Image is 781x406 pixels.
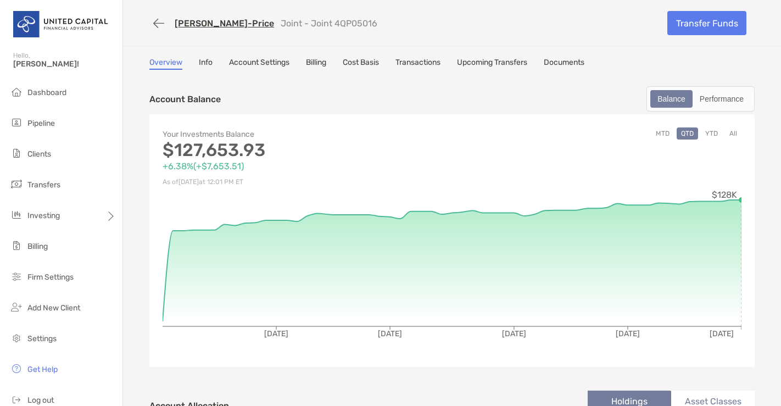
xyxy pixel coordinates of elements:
[27,211,60,220] span: Investing
[27,88,66,97] span: Dashboard
[264,329,288,338] tspan: [DATE]
[10,331,23,344] img: settings icon
[13,4,109,44] img: United Capital Logo
[13,59,116,69] span: [PERSON_NAME]!
[163,127,452,141] p: Your Investments Balance
[175,18,274,29] a: [PERSON_NAME]-Price
[163,159,452,173] p: +6.38% ( +$7,653.51 )
[10,116,23,129] img: pipeline icon
[10,393,23,406] img: logout icon
[712,190,737,200] tspan: $128K
[651,91,691,107] div: Balance
[677,127,698,140] button: QTD
[694,91,750,107] div: Performance
[27,119,55,128] span: Pipeline
[701,127,722,140] button: YTD
[651,127,674,140] button: MTD
[27,149,51,159] span: Clients
[10,177,23,191] img: transfers icon
[149,92,221,106] p: Account Balance
[199,58,213,70] a: Info
[10,301,23,314] img: add_new_client icon
[457,58,527,70] a: Upcoming Transfers
[27,334,57,343] span: Settings
[27,242,48,251] span: Billing
[27,396,54,405] span: Log out
[725,127,741,140] button: All
[163,143,452,157] p: $127,653.93
[10,208,23,221] img: investing icon
[378,329,402,338] tspan: [DATE]
[616,329,640,338] tspan: [DATE]
[502,329,526,338] tspan: [DATE]
[27,365,58,374] span: Get Help
[163,175,452,189] p: As of [DATE] at 12:01 PM ET
[10,85,23,98] img: dashboard icon
[10,147,23,160] img: clients icon
[27,272,74,282] span: Firm Settings
[667,11,746,35] a: Transfer Funds
[10,362,23,375] img: get-help icon
[27,180,60,190] span: Transfers
[710,329,734,338] tspan: [DATE]
[10,270,23,283] img: firm-settings icon
[395,58,440,70] a: Transactions
[149,58,182,70] a: Overview
[229,58,289,70] a: Account Settings
[10,239,23,252] img: billing icon
[27,303,80,313] span: Add New Client
[343,58,379,70] a: Cost Basis
[544,58,584,70] a: Documents
[306,58,326,70] a: Billing
[646,86,755,112] div: segmented control
[281,18,377,29] p: Joint - Joint 4QP05016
